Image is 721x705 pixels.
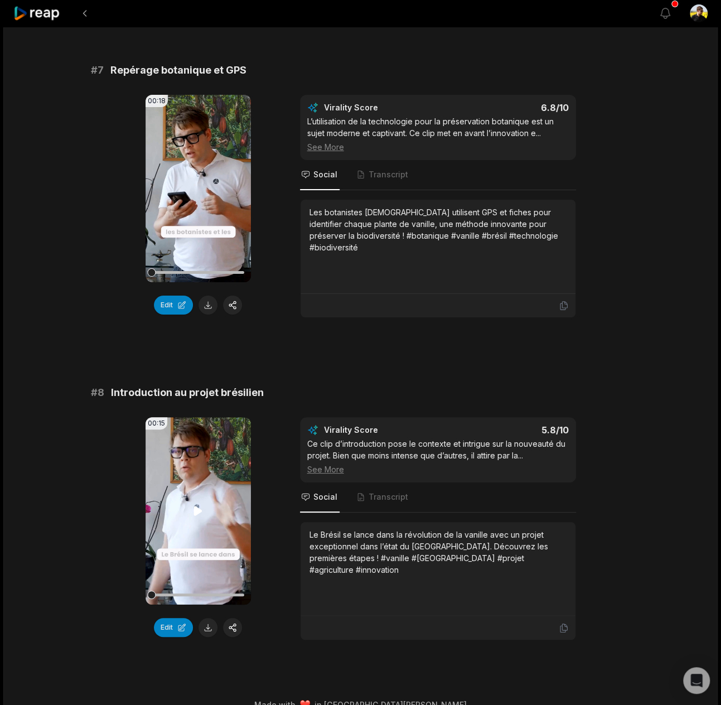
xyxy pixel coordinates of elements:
div: Les botanistes [DEMOGRAPHIC_DATA] utilisent GPS et fiches pour identifier chaque plante de vanill... [309,206,567,253]
span: Introduction au projet brésilien [111,385,264,400]
span: Repérage botanique et GPS [110,62,246,78]
div: Virality Score [324,424,444,436]
span: Transcript [369,169,408,180]
div: Le Brésil se lance dans la révolution de la vanille avec un projet exceptionnel dans l’état du [G... [309,529,567,576]
div: See More [307,463,569,475]
video: Your browser does not support mp4 format. [146,417,251,605]
div: Ce clip d’introduction pose le contexte et intrigue sur la nouveauté du projet. Bien que moins in... [307,438,569,475]
span: # 8 [91,385,104,400]
div: 6.8 /10 [449,102,569,113]
div: Virality Score [324,102,444,113]
span: Social [313,491,337,503]
div: See More [307,141,569,153]
nav: Tabs [300,482,576,513]
div: Open Intercom Messenger [683,667,710,694]
button: Edit [154,618,193,637]
div: L’utilisation de la technologie pour la préservation botanique est un sujet moderne et captivant.... [307,115,569,153]
nav: Tabs [300,160,576,190]
video: Your browser does not support mp4 format. [146,95,251,282]
button: Edit [154,296,193,315]
div: 5.8 /10 [449,424,569,436]
span: Transcript [369,491,408,503]
span: Social [313,169,337,180]
span: # 7 [91,62,104,78]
